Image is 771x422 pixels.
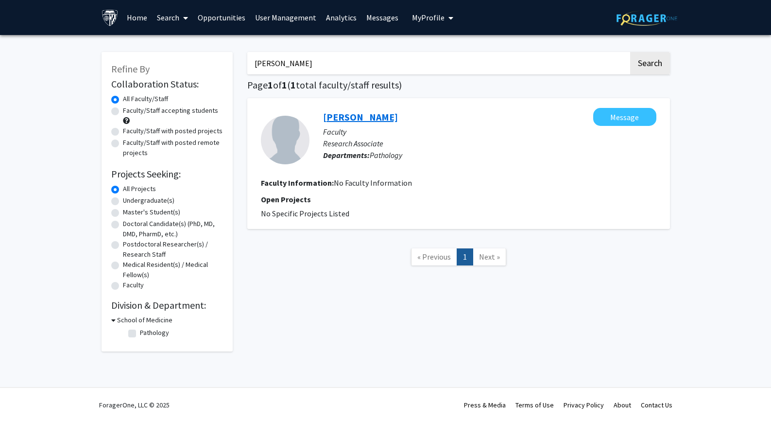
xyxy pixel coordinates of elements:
[111,63,150,75] span: Refine By
[323,138,656,149] p: Research Associate
[564,401,604,409] a: Privacy Policy
[282,79,287,91] span: 1
[614,401,631,409] a: About
[123,94,168,104] label: All Faculty/Staff
[630,52,670,74] button: Search
[261,193,656,205] p: Open Projects
[515,401,554,409] a: Terms of Use
[247,79,670,91] h1: Page of ( total faculty/staff results)
[334,178,412,188] span: No Faculty Information
[412,13,445,22] span: My Profile
[361,0,403,35] a: Messages
[261,178,334,188] b: Faculty Information:
[457,248,473,265] a: 1
[617,11,677,26] img: ForagerOne Logo
[247,52,629,74] input: Search Keywords
[479,252,500,262] span: Next »
[323,126,656,138] p: Faculty
[123,184,156,194] label: All Projects
[123,105,218,116] label: Faculty/Staff accepting students
[123,239,223,260] label: Postdoctoral Researcher(s) / Research Staff
[140,328,169,338] label: Pathology
[323,150,370,160] b: Departments:
[247,239,670,278] nav: Page navigation
[102,9,119,26] img: Johns Hopkins University Logo
[193,0,250,35] a: Opportunities
[268,79,273,91] span: 1
[7,378,41,415] iframe: Chat
[250,0,321,35] a: User Management
[123,138,223,158] label: Faculty/Staff with posted remote projects
[111,78,223,90] h2: Collaboration Status:
[117,315,172,325] h3: School of Medicine
[123,280,144,290] label: Faculty
[122,0,152,35] a: Home
[123,195,174,206] label: Undergraduate(s)
[261,209,349,218] span: No Specific Projects Listed
[123,207,180,217] label: Master's Student(s)
[417,252,451,262] span: « Previous
[641,401,672,409] a: Contact Us
[123,260,223,280] label: Medical Resident(s) / Medical Fellow(s)
[323,111,398,123] a: [PERSON_NAME]
[123,126,223,136] label: Faculty/Staff with posted projects
[111,168,223,180] h2: Projects Seeking:
[99,388,170,422] div: ForagerOne, LLC © 2025
[123,219,223,239] label: Doctoral Candidate(s) (PhD, MD, DMD, PharmD, etc.)
[411,248,457,265] a: Previous Page
[152,0,193,35] a: Search
[473,248,506,265] a: Next Page
[370,150,402,160] span: Pathology
[464,401,506,409] a: Press & Media
[321,0,361,35] a: Analytics
[291,79,296,91] span: 1
[111,299,223,311] h2: Division & Department:
[593,108,656,126] button: Message Mahnaz Motevalli-Oliner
